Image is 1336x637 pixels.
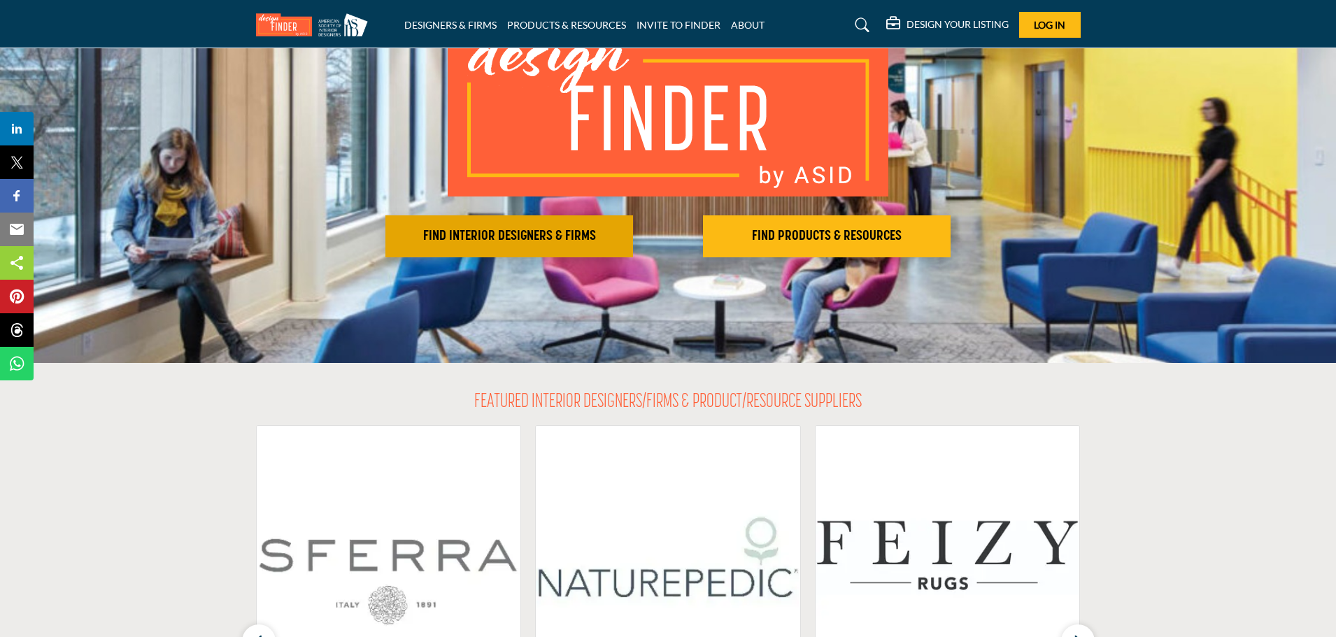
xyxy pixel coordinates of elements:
a: PRODUCTS & RESOURCES [507,19,626,31]
button: FIND PRODUCTS & RESOURCES [703,215,951,257]
h2: FIND INTERIOR DESIGNERS & FIRMS [390,228,629,245]
img: Site Logo [256,13,375,36]
button: Log In [1019,12,1081,38]
span: Log In [1034,19,1065,31]
h5: DESIGN YOUR LISTING [907,18,1009,31]
a: Search [841,14,879,36]
a: DESIGNERS & FIRMS [404,19,497,31]
button: FIND INTERIOR DESIGNERS & FIRMS [385,215,633,257]
h2: FEATURED INTERIOR DESIGNERS/FIRMS & PRODUCT/RESOURCE SUPPLIERS [474,391,862,415]
a: INVITE TO FINDER [637,19,720,31]
img: image [448,15,888,196]
a: ABOUT [731,19,765,31]
div: DESIGN YOUR LISTING [886,17,1009,34]
h2: FIND PRODUCTS & RESOURCES [707,228,946,245]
